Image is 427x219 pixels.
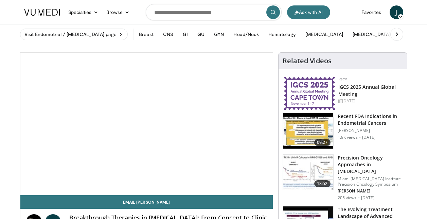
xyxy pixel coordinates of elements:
img: 1a4d7a94-9a5b-4ac1-9ecd-82aad068b179.150x105_q85_crop-smart_upscale.jpg [283,113,333,149]
p: [PERSON_NAME] [338,188,403,194]
a: 09:27 Recent FDA Indications in Endometrial Cancers [PERSON_NAME] 1.9K views · [DATE] [283,113,403,149]
p: Miami [MEDICAL_DATA] Institute Precision Oncology Symposium [338,176,403,187]
button: Ask with AI [287,5,330,19]
input: Search topics, interventions [146,4,282,20]
button: GU [193,28,209,41]
a: Favorites [357,5,386,19]
a: 18:52 Precision Oncology Approaches in [MEDICAL_DATA] Miami [MEDICAL_DATA] Institute Precision On... [283,154,403,201]
button: GI [179,28,192,41]
p: 205 views [338,195,357,201]
button: GYN [210,28,228,41]
p: [DATE] [362,135,376,140]
p: [DATE] [361,195,375,201]
button: Breast [135,28,157,41]
a: Browse [102,5,134,19]
span: 18:52 [314,180,331,187]
div: · [359,135,361,140]
h3: Precision Oncology Approaches in [MEDICAL_DATA] [338,154,403,175]
a: J [390,5,403,19]
a: IGCS [338,77,348,83]
h3: Recent FDA Indications in Endometrial Cancers [338,113,403,127]
a: Visit Endometrial / [MEDICAL_DATA] page [20,29,128,40]
a: Specialties [64,5,103,19]
video-js: Video Player [20,53,273,195]
h4: Related Videos [283,57,332,65]
button: [MEDICAL_DATA] [301,28,347,41]
img: 48e3584d-0d40-4448-b791-fbc99996b36e.150x105_q85_crop-smart_upscale.jpg [283,155,333,190]
button: Hematology [264,28,300,41]
div: · [358,195,360,201]
div: [DATE] [338,98,402,104]
button: Head/Neck [229,28,263,41]
button: [MEDICAL_DATA] [349,28,394,41]
p: [PERSON_NAME] [338,128,403,133]
img: VuMedi Logo [24,9,60,16]
span: 09:27 [314,139,331,146]
button: CNS [159,28,177,41]
p: 1.9K views [338,135,358,140]
a: Email [PERSON_NAME] [20,195,273,209]
a: IGCS 2025 Annual Global Meeting [338,84,396,97]
img: 680d42be-3514-43f9-8300-e9d2fda7c814.png.150x105_q85_autocrop_double_scale_upscale_version-0.2.png [284,77,335,110]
